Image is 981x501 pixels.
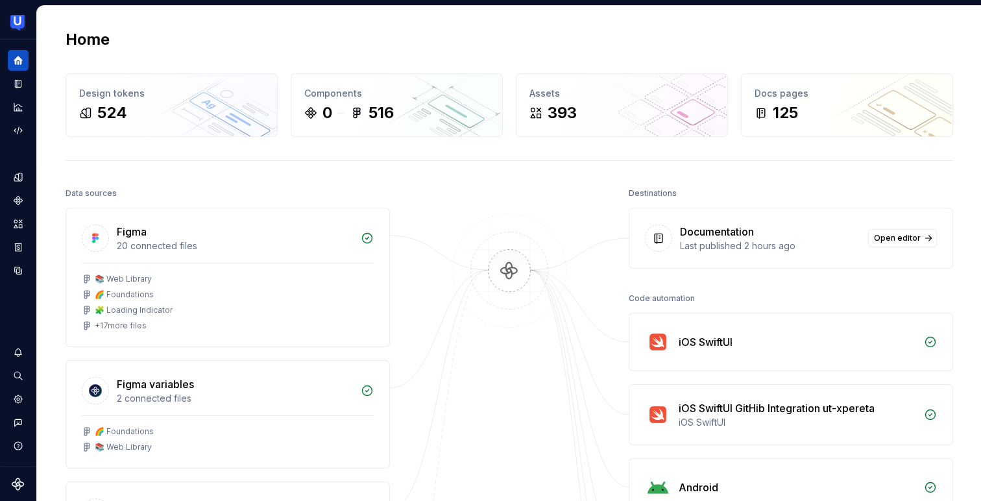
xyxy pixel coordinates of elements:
[679,400,875,416] div: iOS SwiftUI GitHib Integration ut-xpereta
[8,50,29,71] a: Home
[95,442,152,452] div: 📚 Web Library
[773,103,798,123] div: 125
[95,321,147,331] div: + 17 more files
[322,103,332,123] div: 0
[95,426,154,437] div: 🌈 Foundations
[66,360,390,469] a: Figma variables2 connected files🌈 Foundations📚 Web Library
[95,289,154,300] div: 🌈 Foundations
[680,224,754,239] div: Documentation
[8,167,29,188] a: Design tokens
[8,190,29,211] a: Components
[66,29,110,50] h2: Home
[117,376,194,392] div: Figma variables
[66,73,278,137] a: Design tokens524
[66,184,117,202] div: Data sources
[117,239,353,252] div: 20 connected files
[12,478,25,491] svg: Supernova Logo
[8,214,29,234] a: Assets
[548,103,577,123] div: 393
[8,237,29,258] a: Storybook stories
[304,87,489,100] div: Components
[291,73,503,137] a: Components0516
[8,97,29,117] a: Analytics
[8,120,29,141] a: Code automation
[8,389,29,409] a: Settings
[755,87,939,100] div: Docs pages
[95,305,173,315] div: 🧩 Loading Indicator
[741,73,953,137] a: Docs pages125
[117,224,147,239] div: Figma
[679,416,916,429] div: iOS SwiftUI
[629,289,695,308] div: Code automation
[516,73,728,137] a: Assets393
[79,87,264,100] div: Design tokens
[529,87,714,100] div: Assets
[369,103,394,123] div: 516
[95,274,152,284] div: 📚 Web Library
[874,233,921,243] span: Open editor
[8,260,29,281] a: Data sources
[117,392,353,405] div: 2 connected files
[679,334,733,350] div: iOS SwiftUI
[8,342,29,363] button: Notifications
[679,480,718,495] div: Android
[97,103,127,123] div: 524
[10,15,26,31] img: 41adf70f-fc1c-4662-8e2d-d2ab9c673b1b.png
[8,73,29,94] a: Documentation
[868,229,937,247] a: Open editor
[66,208,390,347] a: Figma20 connected files📚 Web Library🌈 Foundations🧩 Loading Indicator+17more files
[680,239,860,252] div: Last published 2 hours ago
[629,184,677,202] div: Destinations
[8,365,29,386] button: Search ⌘K
[8,412,29,433] button: Contact support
